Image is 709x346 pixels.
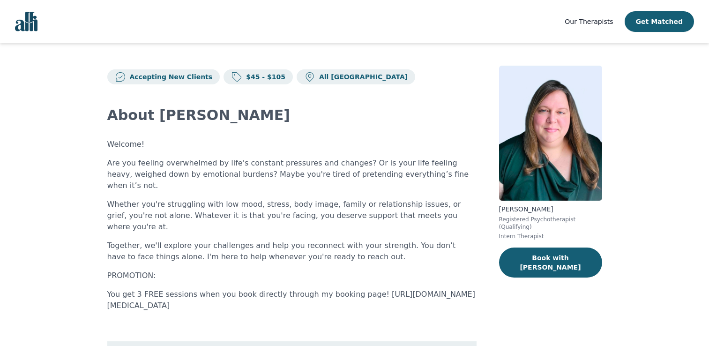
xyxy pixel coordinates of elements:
[107,199,477,233] p: Whether you're struggling with low mood, stress, body image, family or relationship issues, or gr...
[625,11,694,32] button: Get Matched
[107,289,477,311] p: You get 3 FREE sessions when you book directly through my booking page! [URL][DOMAIN_NAME][MEDICA...
[315,72,408,82] p: All [GEOGRAPHIC_DATA]
[499,66,602,201] img: Angela_Grieve
[15,12,37,31] img: alli logo
[499,248,602,278] button: Book with [PERSON_NAME]
[107,270,477,281] p: PROMOTION:
[107,240,477,263] p: Together, we'll explore your challenges and help you reconnect with your strength. You don’t have...
[107,107,477,124] h2: About [PERSON_NAME]
[126,72,213,82] p: Accepting New Clients
[499,216,602,231] p: Registered Psychotherapist (Qualifying)
[499,204,602,214] p: [PERSON_NAME]
[499,233,602,240] p: Intern Therapist
[242,72,285,82] p: $45 - $105
[565,16,613,27] a: Our Therapists
[565,18,613,25] span: Our Therapists
[107,158,477,191] p: Are you feeling overwhelmed by life's constant pressures and changes? Or is your life feeling hea...
[107,139,477,150] p: Welcome!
